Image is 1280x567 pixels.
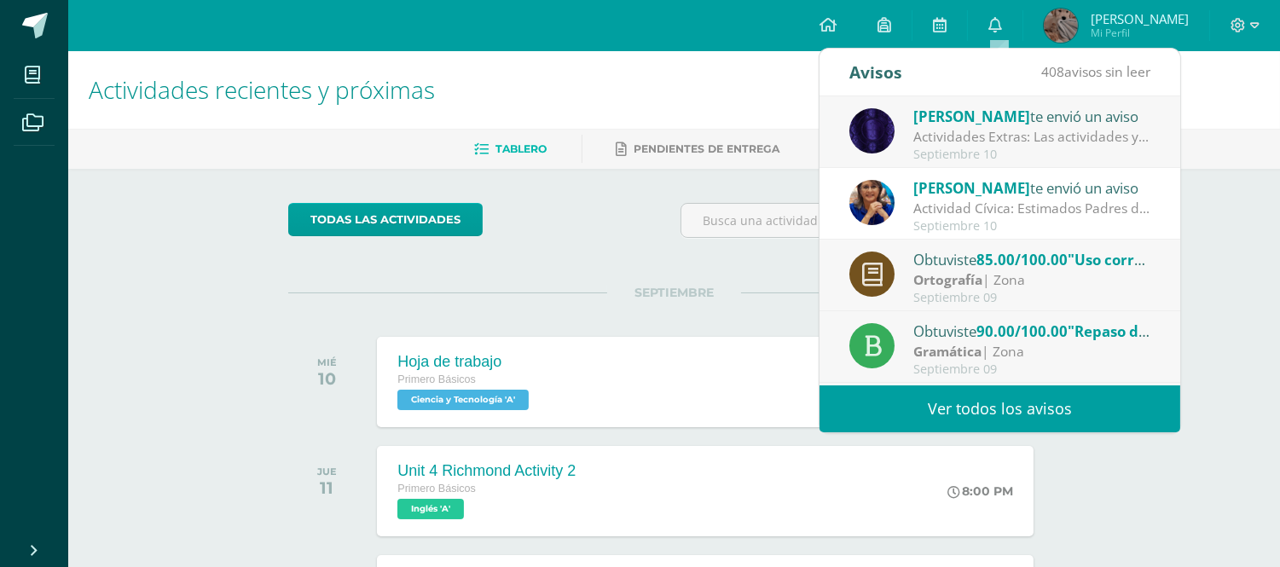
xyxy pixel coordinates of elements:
span: 90.00/100.00 [976,321,1068,341]
span: Actividades recientes y próximas [89,73,435,106]
div: Hoja de trabajo [397,353,533,371]
span: "Uso correcto de la B y V" [1068,250,1247,269]
a: Tablero [475,136,547,163]
span: 85.00/100.00 [976,250,1068,269]
span: Ciencia y Tecnología 'A' [397,390,529,410]
span: Primero Básicos [397,373,476,385]
div: te envió un aviso [913,176,1150,199]
img: 31939a3c825507503baf5dccd1318a21.png [1044,9,1078,43]
span: avisos sin leer [1041,62,1150,81]
span: [PERSON_NAME] [1091,10,1189,27]
div: Unit 4 Richmond Activity 2 [397,462,576,480]
span: Mi Perfil [1091,26,1189,40]
div: Septiembre 09 [913,362,1150,377]
strong: Gramática [913,342,982,361]
a: todas las Actividades [288,203,483,236]
div: | Zona [913,342,1150,362]
span: SEPTIEMBRE [607,285,741,300]
span: [PERSON_NAME] [913,178,1030,198]
div: 8:00 PM [947,483,1013,499]
div: 11 [317,477,337,498]
div: | Zona [913,270,1150,290]
strong: Ortografía [913,270,982,289]
span: Inglés 'A' [397,499,464,519]
img: 31877134f281bf6192abd3481bfb2fdd.png [849,108,895,153]
div: Actividades Extras: Las actividades ya estan asignadas en la plataforma de Richmond. Esto con la ... [913,127,1150,147]
div: Septiembre 10 [913,148,1150,162]
div: Avisos [849,49,902,95]
span: Pendientes de entrega [634,142,780,155]
span: Tablero [496,142,547,155]
div: Septiembre 09 [913,291,1150,305]
img: 5d6f35d558c486632aab3bda9a330e6b.png [849,180,895,225]
span: Primero Básicos [397,483,476,495]
a: Pendientes de entrega [617,136,780,163]
span: 408 [1041,62,1064,81]
div: te envió un aviso [913,105,1150,127]
div: MIÉ [317,356,337,368]
div: 10 [317,368,337,389]
div: Obtuviste en [913,320,1150,342]
div: Obtuviste en [913,248,1150,270]
div: Actividad Cívica: Estimados Padres de Familia: Deseamos que la paz y amor de la familia de Nazare... [913,199,1150,218]
div: JUE [317,466,337,477]
div: Septiembre 10 [913,219,1150,234]
a: Ver todos los avisos [820,385,1180,432]
span: [PERSON_NAME] [913,107,1030,126]
input: Busca una actividad próxima aquí... [681,204,1059,237]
